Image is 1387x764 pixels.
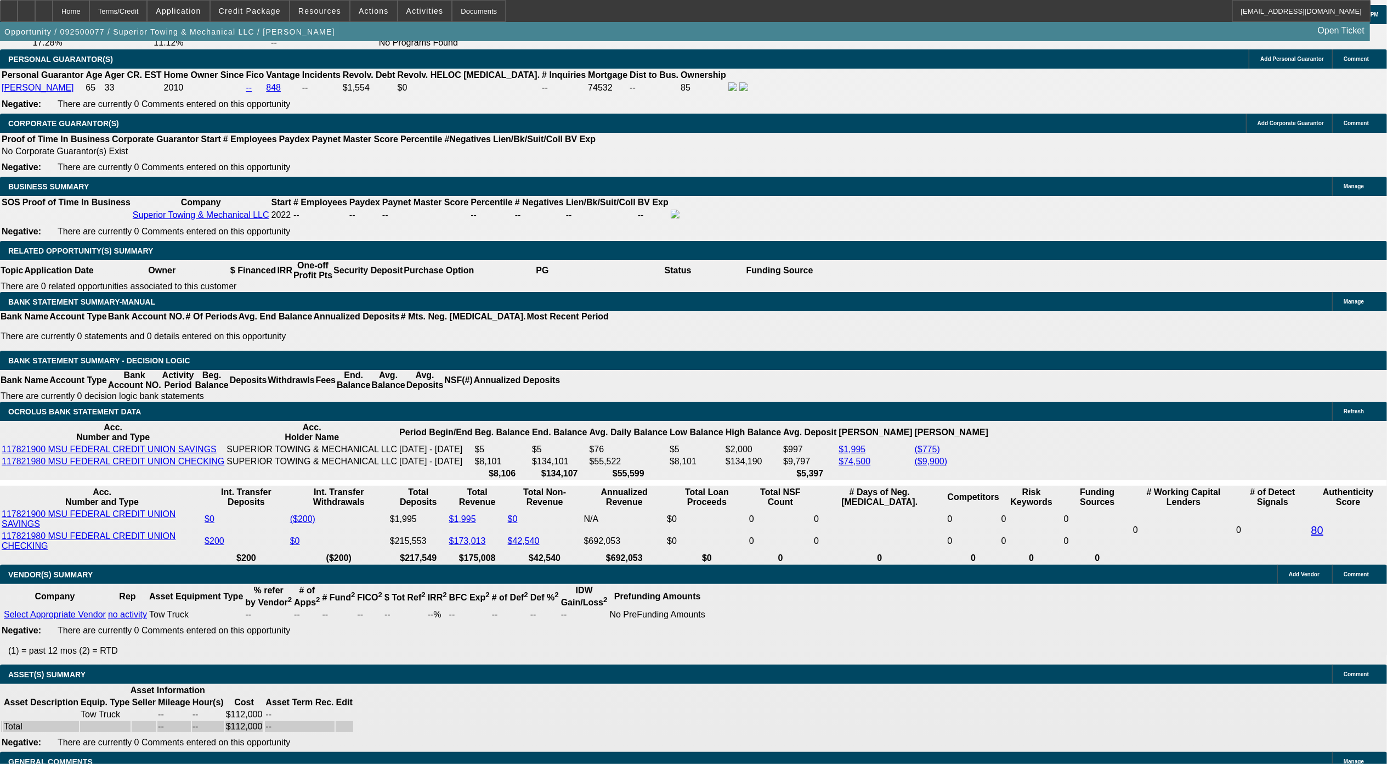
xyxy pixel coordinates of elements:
b: BFC Exp [449,593,490,602]
th: 0 [1063,553,1131,564]
b: Asset Term Rec. [265,698,333,707]
b: # Employees [293,198,347,207]
b: Lien/Bk/Suit/Coll [566,198,636,207]
div: -- [382,210,468,220]
span: Add Corporate Guarantor [1258,120,1324,126]
td: Tow Truck [80,709,130,720]
b: # Fund [322,593,355,602]
a: [PERSON_NAME] [2,83,74,92]
sup: 2 [421,591,425,599]
th: Account Type [49,370,107,391]
b: Start [271,198,291,207]
td: -- [565,209,636,221]
td: [DATE] - [DATE] [399,444,473,455]
th: 0 [749,553,812,564]
b: Fico [246,70,264,80]
span: Actions [359,7,389,15]
span: There are currently 0 Comments entered on this opportunity [58,162,290,172]
b: Revolv. HELOC [MEDICAL_DATA]. [398,70,540,80]
td: 0 [1001,509,1062,530]
b: # of Def [492,593,528,602]
b: Negative: [2,99,41,109]
th: Total Non-Revenue [507,487,582,508]
th: Int. Transfer Deposits [204,487,288,508]
td: -- [192,709,224,720]
b: Percentile [400,134,442,144]
td: 0 [813,509,946,530]
th: Equip. Type [80,697,130,708]
span: There are currently 0 Comments entered on this opportunity [58,626,290,635]
th: Acc. Number and Type [1,422,225,443]
b: Incidents [302,70,341,80]
td: -- [302,82,341,94]
a: $173,013 [449,536,486,546]
td: -- [530,609,559,620]
span: Comment [1344,120,1369,126]
td: 85 [680,82,727,94]
b: Paynet Master Score [312,134,398,144]
span: 0 [1133,525,1138,535]
td: 2022 [271,209,292,221]
sup: 2 [485,591,489,599]
b: # Inquiries [542,70,586,80]
td: SUPERIOR TOWING & MECHANICAL LLC [226,456,398,467]
th: Annualized Deposits [473,370,561,391]
th: Avg. Daily Balance [589,422,669,443]
img: linkedin-icon.png [739,82,748,91]
th: Sum of the Total NSF Count and Total Overdraft Fee Count from Ocrolus [749,487,812,508]
th: $200 [204,553,288,564]
b: Asset Information [131,686,205,695]
td: $997 [783,444,837,455]
th: Application Date [24,260,94,281]
td: No Programs Found [378,37,496,48]
td: $8,101 [474,456,530,467]
b: Paydex [349,198,380,207]
th: Security Deposit [333,260,403,281]
b: Age [86,70,102,80]
th: IRR [276,260,293,281]
b: Lien/Bk/Suit/Coll [493,134,563,144]
th: Status [610,260,746,281]
span: Refresh [1344,408,1364,414]
td: $0 [666,531,748,552]
th: Purchase Option [403,260,474,281]
span: Comment [1344,671,1369,677]
td: 0 [749,509,812,530]
td: No Corporate Guarantor(s) Exist [1,146,601,157]
th: $175,008 [449,553,506,564]
a: ($200) [290,514,315,524]
b: Start [201,134,220,144]
td: -- [293,609,320,620]
button: Activities [398,1,452,21]
a: $0 [205,514,214,524]
th: Annualized Deposits [313,311,400,322]
th: Funding Sources [1063,487,1131,508]
td: -- [157,709,191,720]
a: -- [246,83,252,92]
td: $134,190 [725,456,782,467]
div: No PreFunding Amounts [610,610,705,620]
span: There are currently 0 Comments entered on this opportunity [58,227,290,236]
th: End. Balance [336,370,371,391]
td: -- [491,609,529,620]
b: BV Exp [565,134,596,144]
b: Asset Description [4,698,78,707]
td: --% [427,609,448,620]
span: Comment [1344,571,1369,577]
th: Bank Account NO. [107,311,185,322]
th: Bank Account NO. [107,370,162,391]
span: Add Personal Guarantor [1260,56,1324,62]
td: -- [637,209,669,221]
span: Activities [406,7,444,15]
b: Def % [530,593,559,602]
a: $0 [290,536,300,546]
b: Mortgage [588,70,627,80]
td: -- [541,82,586,94]
th: Period Begin/End [399,422,473,443]
th: $55,599 [589,468,669,479]
b: Rep [119,592,135,601]
a: ($9,900) [915,457,948,466]
th: Proof of Time In Business [1,134,110,145]
a: $74,500 [839,457,870,466]
td: $5 [669,444,724,455]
